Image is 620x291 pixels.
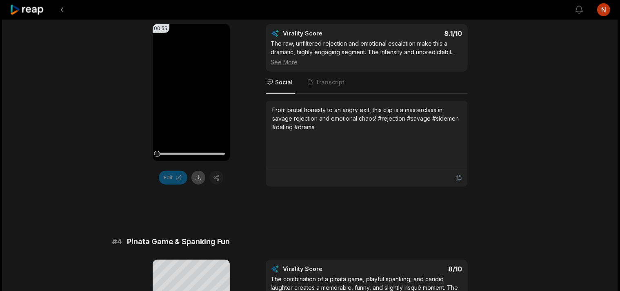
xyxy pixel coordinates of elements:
div: Virality Score [283,265,371,273]
div: From brutal honesty to an angry exit, this clip is a masterclass in savage rejection and emotiona... [273,106,461,131]
span: Social [276,78,293,86]
span: Pinata Game & Spanking Fun [127,236,230,247]
div: See More [271,58,462,66]
span: Transcript [316,78,345,86]
div: 8 /10 [375,265,462,273]
div: The raw, unfiltered rejection and emotional escalation make this a dramatic, highly engaging segm... [271,39,462,66]
div: 8.1 /10 [375,29,462,37]
div: Virality Score [283,29,371,37]
nav: Tabs [266,72,468,94]
button: Edit [159,171,187,185]
video: Your browser does not support mp4 format. [153,24,230,161]
span: # 4 [113,236,122,247]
